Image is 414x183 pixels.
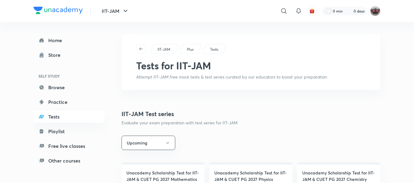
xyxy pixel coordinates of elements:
[214,170,288,182] h4: Unacademy Scholarship Test for IIT-JAM & CUET PG 2027 Physics
[136,74,366,80] p: Attempt IIT-JAM free mock tests & test series curated by our educators to boost your preparation.
[34,125,104,137] a: Playlist
[309,8,315,14] img: avatar
[136,60,366,71] h1: Tests for IIT-JAM
[346,8,352,14] img: streak
[34,111,104,123] a: Tests
[210,47,218,52] p: Tests
[126,170,200,182] h4: Unacademy Scholarship Test for IIT-JAM & CUET PG 2027 Mathematics
[209,47,220,52] a: Tests
[34,7,83,16] a: Company Logo
[187,47,194,52] p: Plus
[370,6,380,16] img: amirhussain Hussain
[157,47,172,52] a: IIT-JAM
[34,49,104,61] a: Store
[122,136,175,150] button: Upcoming
[34,7,83,14] img: Company Logo
[34,96,104,108] a: Practice
[302,170,376,182] h4: Unacademy Scholarship Test for IIT-JAM & CUET PG 2027 Chemistry
[186,47,195,52] a: Plus
[307,6,317,16] button: avatar
[122,109,238,119] h4: IIT-JAM Test series
[48,51,64,59] div: Store
[122,120,238,126] p: Evaluate your exam preparation with test series for IIT-JAM
[158,47,170,52] p: IIT-JAM
[34,81,104,93] a: Browse
[34,155,104,167] a: Other courses
[34,34,104,46] a: Home
[34,71,104,81] h6: SELF STUDY
[34,140,104,152] a: Free live classes
[98,5,133,17] button: IIT-JAM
